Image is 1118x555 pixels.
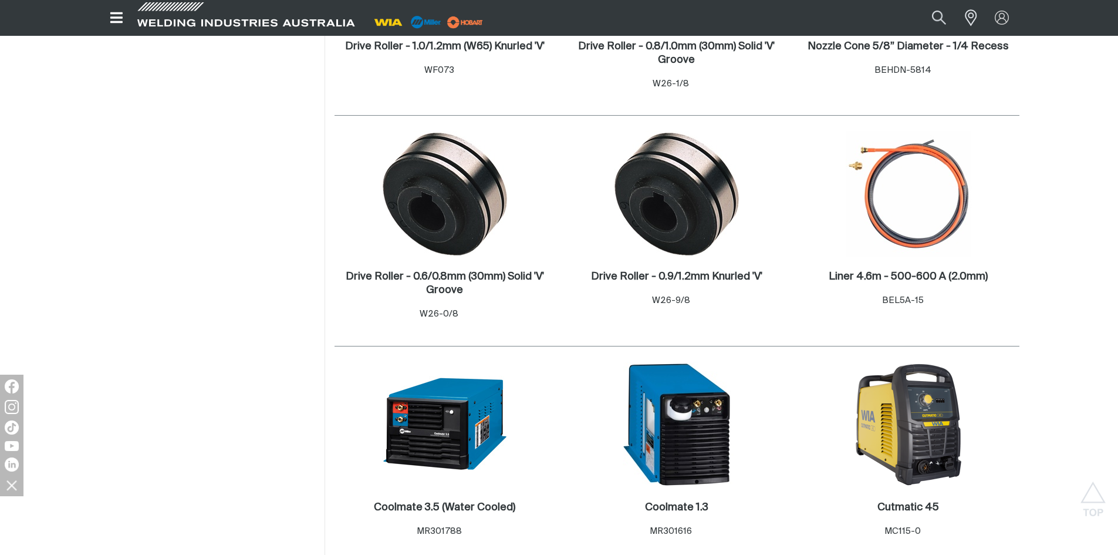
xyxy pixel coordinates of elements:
span: MC115-0 [884,527,921,536]
span: WF073 [424,66,454,75]
span: W26-0/8 [420,310,458,318]
h2: Nozzle Cone 5/8” Diameter - 1/4 Recess [808,41,1009,52]
h2: Drive Roller - 0.8/1.0mm (30mm) Solid 'V' Groove [578,41,775,65]
img: Coolmate 1.3 [614,362,739,487]
a: Drive Roller - 0.9/1.2mm Knurled 'V' [591,270,762,284]
span: BEL5A-15 [882,296,924,305]
h2: Drive Roller - 0.9/1.2mm Knurled 'V' [591,271,762,282]
a: Cutmatic 45 [877,501,939,514]
input: Product name or item number... [904,5,958,31]
h2: Liner 4.6m - 500-600 A (2.0mm) [829,271,988,282]
img: Coolmate 3.5 (Water Cooled) [382,362,508,487]
img: miller [444,14,487,31]
h2: Drive Roller - 0.6/0.8mm (30mm) Solid 'V' Groove [346,271,544,295]
img: Cutmatic 45 [846,362,971,487]
a: Nozzle Cone 5/8” Diameter - 1/4 Recess [808,40,1009,53]
h2: Drive Roller - 1.0/1.2mm (W65) Knurled 'V' [345,41,545,52]
img: YouTube [5,441,19,451]
img: Liner 4.6m - 500-600 A (2.0mm) [846,131,971,257]
img: Drive Roller - 0.9/1.2mm Knurled 'V' [614,131,739,257]
span: MR301788 [417,527,462,536]
a: Coolmate 1.3 [645,501,708,514]
span: BEHDN-5814 [874,66,931,75]
h2: Coolmate 1.3 [645,502,708,513]
a: Liner 4.6m - 500-600 A (2.0mm) [829,270,988,284]
a: miller [444,18,487,26]
a: Drive Roller - 0.8/1.0mm (30mm) Solid 'V' Groove [572,40,782,67]
img: Drive Roller - 0.6/0.8mm (30mm) Solid 'V' Groove [382,131,508,257]
img: Facebook [5,379,19,393]
img: TikTok [5,421,19,435]
button: Scroll to top [1080,482,1106,508]
span: W26-9/8 [652,296,690,305]
h2: Cutmatic 45 [877,502,939,513]
span: W26-1/8 [653,79,689,88]
img: hide socials [2,475,22,495]
button: Search products [919,5,959,31]
a: Coolmate 3.5 (Water Cooled) [374,501,515,514]
img: Instagram [5,400,19,414]
a: Drive Roller - 1.0/1.2mm (W65) Knurled 'V' [345,40,545,53]
a: Drive Roller - 0.6/0.8mm (30mm) Solid 'V' Groove [340,270,550,297]
h2: Coolmate 3.5 (Water Cooled) [374,502,515,513]
span: MR301616 [650,527,692,536]
img: LinkedIn [5,458,19,472]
